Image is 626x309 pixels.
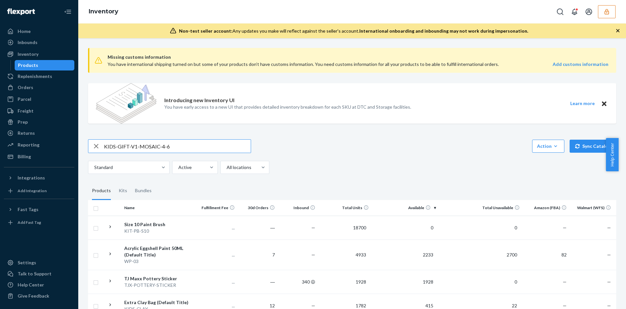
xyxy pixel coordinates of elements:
a: Reporting [4,140,74,150]
th: Inbound [277,200,318,216]
span: 1782 [353,303,369,308]
span: — [563,225,567,230]
span: — [563,303,567,308]
button: Integrations [4,173,74,183]
p: ... [200,224,234,231]
div: Settings [18,259,36,266]
div: Inventory [18,51,38,57]
div: Reporting [18,142,39,148]
p: You have early access to a new UI that provides detailed inventory breakdown for each SKU at DTC ... [164,104,411,110]
button: Give Feedback [4,291,74,301]
div: Action [537,143,559,149]
div: Products [18,62,38,69]
span: 22 [509,303,520,308]
td: 340 [277,270,318,294]
a: Settings [4,257,74,268]
div: Any updates you make will reflect against the seller's account. [179,28,528,34]
a: Help Center [4,280,74,290]
a: Prep [4,117,74,127]
span: — [311,225,315,230]
div: KIT-PB-S10 [124,228,194,234]
span: 1928 [353,279,369,285]
div: Bundles [135,182,152,200]
span: — [563,279,567,285]
div: Add Integration [18,188,47,193]
th: Available [371,200,439,216]
button: Open account menu [582,5,595,18]
a: Add Integration [4,186,74,196]
p: Introducing new Inventory UI [164,97,234,104]
span: — [607,303,611,308]
td: ― [237,216,277,239]
a: Inventory [89,8,118,15]
button: Open notifications [568,5,581,18]
span: — [311,252,315,257]
span: — [607,252,611,257]
button: Learn more [566,100,599,108]
td: 82 [522,239,569,270]
span: Missing customs information [108,53,608,61]
span: — [311,303,315,308]
input: Search inventory by name or sku [104,140,251,153]
div: Integrations [18,175,45,181]
button: Sync Catalog [570,140,616,153]
div: Orders [18,84,33,91]
p: ... [200,252,234,258]
button: Fast Tags [4,204,74,215]
p: ... [200,302,234,309]
span: Non-test seller account: [179,28,232,34]
th: 30d Orders [237,200,277,216]
span: 18700 [350,225,369,230]
a: Add customs information [553,61,608,68]
button: Close Navigation [61,5,74,18]
strong: Add customs information [553,61,608,67]
div: Help Center [18,282,44,288]
th: Total Unavailable [439,200,522,216]
th: Amazon (FBA) [522,200,569,216]
a: Billing [4,151,74,162]
div: Kits [119,182,127,200]
a: Products [15,60,75,70]
div: Talk to Support [18,270,52,277]
th: Fulfillment Fee [197,200,237,216]
span: 0 [428,225,436,230]
th: Name [122,200,197,216]
input: All locations [226,164,227,171]
span: — [607,225,611,230]
div: Add Fast Tag [18,220,41,225]
div: Fast Tags [18,206,38,213]
div: Inbounds [18,39,37,46]
div: TJX-POTTERY-STICKER [124,282,194,288]
div: Products [92,182,111,200]
div: Billing [18,153,31,160]
p: ... [200,279,234,285]
div: Replenishments [18,73,52,80]
a: Inbounds [4,37,74,48]
a: Replenishments [4,71,74,82]
img: Flexport logo [7,8,35,15]
div: Home [18,28,31,35]
div: Extra Clay Bag (Default Title) [124,299,194,306]
span: 2233 [420,252,436,257]
button: Action [532,140,564,153]
ol: breadcrumbs [83,2,124,21]
img: new-reports-banner-icon.82668bd98b6a51aee86340f2a7b77ae3.png [96,83,156,124]
div: Prep [18,119,28,125]
button: Help Center [606,138,619,171]
a: Inventory [4,49,74,59]
span: 1928 [420,279,436,285]
div: Acrylic Eggshell Paint 50ML (Default Title) [124,245,194,258]
a: Freight [4,106,74,116]
span: International onboarding and inbounding may not work during impersonation. [359,28,528,34]
div: Returns [18,130,35,136]
button: Close [600,100,608,108]
span: 415 [423,303,436,308]
th: Total Units [318,200,372,216]
a: Parcel [4,94,74,104]
a: Talk to Support [4,269,74,279]
span: 2700 [504,252,520,257]
a: Orders [4,82,74,93]
span: 0 [512,279,520,285]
